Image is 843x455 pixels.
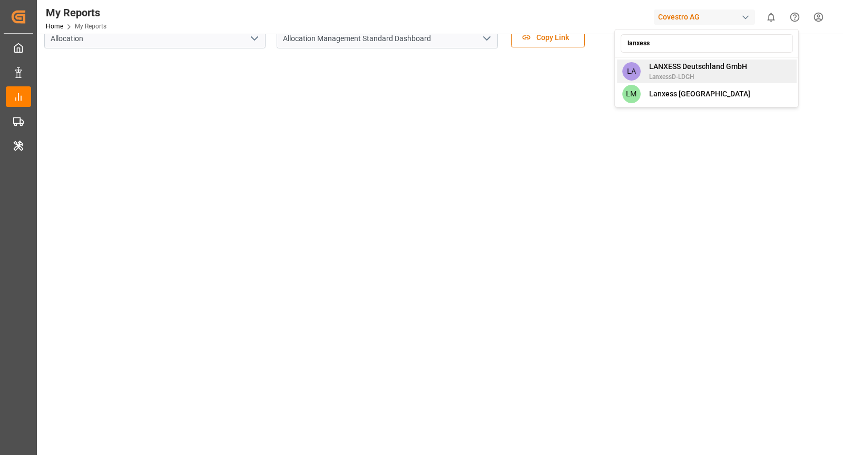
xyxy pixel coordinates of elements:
span: Lanxess [GEOGRAPHIC_DATA] [649,88,750,100]
span: LANXESS Deutschland GmbH [649,61,747,72]
span: LM [622,85,641,103]
span: LanxessD-LDGH [649,72,747,82]
span: LA [622,62,641,81]
input: Search an account... [621,34,793,53]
